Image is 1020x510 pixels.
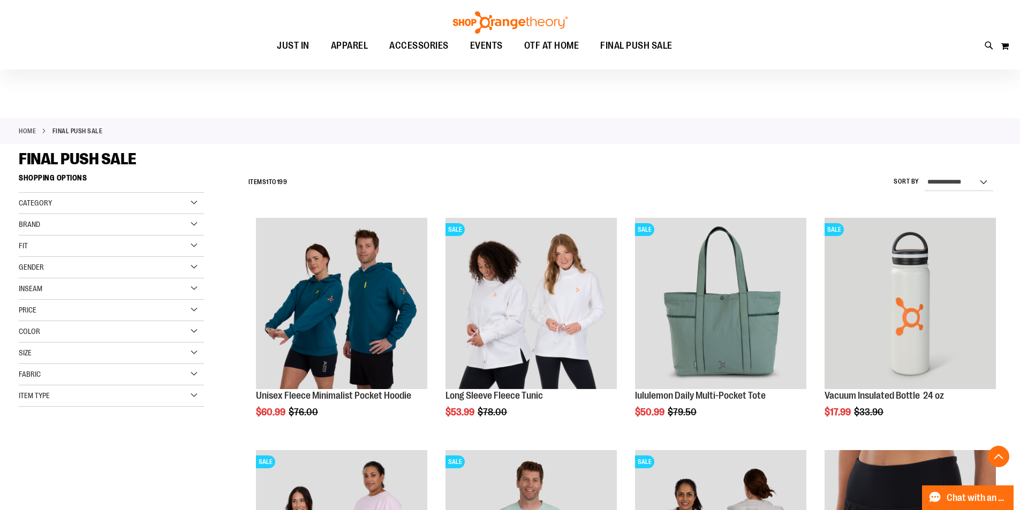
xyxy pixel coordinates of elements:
span: $60.99 [256,407,287,417]
span: EVENTS [470,34,503,58]
span: Gender [19,263,44,271]
a: lululemon Daily Multi-Pocket ToteSALE [635,218,806,391]
span: $33.90 [854,407,885,417]
img: lululemon Daily Multi-Pocket Tote [635,218,806,389]
div: product [630,212,812,445]
button: Back To Top [988,446,1009,467]
div: product [819,212,1001,445]
img: Shop Orangetheory [451,11,569,34]
span: Brand [19,220,40,229]
span: $78.00 [478,407,509,417]
span: Chat with an Expert [947,493,1007,503]
span: Category [19,199,52,207]
label: Sort By [894,177,919,186]
span: $76.00 [289,407,320,417]
span: APPAREL [331,34,368,58]
span: FINAL PUSH SALE [600,34,673,58]
a: lululemon Daily Multi-Pocket Tote [635,390,766,401]
span: Inseam [19,284,42,293]
span: Size [19,348,32,357]
img: Unisex Fleece Minimalist Pocket Hoodie [256,218,427,389]
span: SALE [445,455,465,468]
a: JUST IN [266,34,320,58]
span: $50.99 [635,407,666,417]
span: $17.99 [825,407,852,417]
a: Home [19,126,36,136]
span: FINAL PUSH SALE [19,150,137,168]
a: Long Sleeve Fleece Tunic [445,390,543,401]
a: ACCESSORIES [379,34,459,58]
span: OTF AT HOME [524,34,579,58]
a: EVENTS [459,34,513,58]
span: SALE [445,223,465,236]
span: SALE [256,455,275,468]
span: SALE [825,223,844,236]
span: Color [19,327,40,336]
a: Unisex Fleece Minimalist Pocket Hoodie [256,218,427,391]
img: Product image for Fleece Long Sleeve [445,218,617,389]
a: FINAL PUSH SALE [590,34,683,58]
span: 199 [277,178,288,186]
a: Vacuum Insulated Bottle 24 oz [825,390,944,401]
div: product [251,212,433,445]
span: 1 [266,178,269,186]
span: JUST IN [277,34,309,58]
span: ACCESSORIES [389,34,449,58]
a: Vacuum Insulated Bottle 24 ozSALE [825,218,996,391]
span: $79.50 [668,407,698,417]
span: SALE [635,455,654,468]
span: Fabric [19,370,41,378]
span: Fit [19,241,28,250]
a: Unisex Fleece Minimalist Pocket Hoodie [256,390,411,401]
h2: Items to [248,174,288,191]
button: Chat with an Expert [922,485,1014,510]
a: Product image for Fleece Long SleeveSALE [445,218,617,391]
span: SALE [635,223,654,236]
strong: Shopping Options [19,169,204,193]
a: OTF AT HOME [513,34,590,58]
a: APPAREL [320,34,379,58]
span: Item Type [19,391,50,400]
strong: FINAL PUSH SALE [52,126,103,136]
div: product [440,212,622,445]
span: $53.99 [445,407,476,417]
span: Price [19,306,36,314]
img: Vacuum Insulated Bottle 24 oz [825,218,996,389]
